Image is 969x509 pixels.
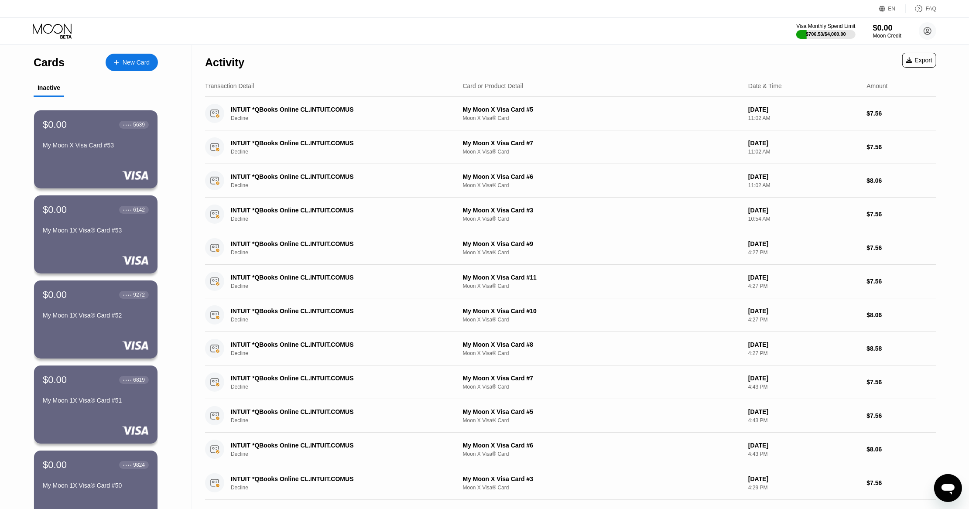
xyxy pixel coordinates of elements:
div: My Moon X Visa Card #53 [43,142,149,149]
div: ● ● ● ● [123,379,132,381]
div: INTUIT *QBooks Online CL.INTUIT.COMUSDeclineMy Moon X Visa Card #3Moon X Visa® Card[DATE]10:54 AM... [205,198,936,231]
div: $7.56 [866,143,936,150]
div: 5639 [133,122,145,128]
div: $7.56 [866,379,936,386]
div: $0.00 [873,24,901,33]
div: My Moon X Visa Card #11 [463,274,741,281]
div: EN [879,4,906,13]
div: $0.00 [43,459,67,471]
div: Export [906,57,932,64]
div: [DATE] [748,274,859,281]
div: Decline [231,115,456,121]
div: [DATE] [748,307,859,314]
div: Decline [231,384,456,390]
div: $7.56 [866,110,936,117]
div: INTUIT *QBooks Online CL.INTUIT.COMUS [231,140,441,147]
div: INTUIT *QBooks Online CL.INTUIT.COMUS [231,375,441,382]
div: Decline [231,216,456,222]
div: My Moon X Visa Card #5 [463,408,741,415]
div: Inactive [38,84,60,91]
div: My Moon X Visa Card #7 [463,375,741,382]
div: INTUIT *QBooks Online CL.INTUIT.COMUSDeclineMy Moon X Visa Card #6Moon X Visa® Card[DATE]11:02 AM... [205,164,936,198]
div: [DATE] [748,207,859,214]
div: $0.00● ● ● ●5639My Moon X Visa Card #53 [34,110,158,188]
div: Visa Monthly Spend Limit [796,23,855,29]
div: Decline [231,283,456,289]
div: INTUIT *QBooks Online CL.INTUIT.COMUSDeclineMy Moon X Visa Card #3Moon X Visa® Card[DATE]4:29 PM$... [205,466,936,500]
div: 4:27 PM [748,283,859,289]
div: $8.06 [866,446,936,453]
div: Cards [34,56,65,69]
div: Decline [231,417,456,424]
div: My Moon X Visa Card #6 [463,442,741,449]
div: Amount [866,82,887,89]
div: $8.58 [866,345,936,352]
div: Moon X Visa® Card [463,417,741,424]
div: Decline [231,249,456,256]
div: INTUIT *QBooks Online CL.INTUIT.COMUS [231,307,441,314]
div: INTUIT *QBooks Online CL.INTUIT.COMUSDeclineMy Moon X Visa Card #6Moon X Visa® Card[DATE]4:43 PM$... [205,433,936,466]
div: Moon X Visa® Card [463,384,741,390]
div: [DATE] [748,475,859,482]
div: 9272 [133,292,145,298]
div: 9824 [133,462,145,468]
div: INTUIT *QBooks Online CL.INTUIT.COMUS [231,408,441,415]
div: [DATE] [748,240,859,247]
div: 4:43 PM [748,384,859,390]
div: Moon X Visa® Card [463,451,741,457]
div: INTUIT *QBooks Online CL.INTUIT.COMUS [231,475,441,482]
div: $0.00● ● ● ●9272My Moon 1X Visa® Card #52 [34,280,158,359]
div: Transaction Detail [205,82,254,89]
div: $7.56 [866,278,936,285]
div: $7.56 [866,211,936,218]
div: My Moon X Visa Card #9 [463,240,741,247]
div: My Moon 1X Visa® Card #52 [43,312,149,319]
div: My Moon X Visa Card #8 [463,341,741,348]
div: ● ● ● ● [123,294,132,296]
div: Date & Time [748,82,782,89]
div: Moon X Visa® Card [463,485,741,491]
div: Moon X Visa® Card [463,149,741,155]
div: Moon X Visa® Card [463,249,741,256]
div: 10:54 AM [748,216,859,222]
div: INTUIT *QBooks Online CL.INTUIT.COMUS [231,341,441,348]
div: [DATE] [748,140,859,147]
div: INTUIT *QBooks Online CL.INTUIT.COMUS [231,106,441,113]
div: 4:43 PM [748,417,859,424]
div: 11:02 AM [748,182,859,188]
div: My Moon X Visa Card #5 [463,106,741,113]
div: $8.06 [866,311,936,318]
div: INTUIT *QBooks Online CL.INTUIT.COMUSDeclineMy Moon X Visa Card #7Moon X Visa® Card[DATE]4:43 PM$... [205,366,936,399]
div: $7.56 [866,479,936,486]
div: 4:27 PM [748,249,859,256]
div: [DATE] [748,341,859,348]
div: 6819 [133,377,145,383]
div: My Moon X Visa Card #6 [463,173,741,180]
div: $0.00 [43,374,67,386]
div: ● ● ● ● [123,123,132,126]
div: My Moon 1X Visa® Card #53 [43,227,149,234]
div: My Moon 1X Visa® Card #51 [43,397,149,404]
div: [DATE] [748,375,859,382]
div: ● ● ● ● [123,208,132,211]
div: INTUIT *QBooks Online CL.INTUIT.COMUS [231,240,441,247]
div: 4:43 PM [748,451,859,457]
div: My Moon 1X Visa® Card #50 [43,482,149,489]
div: Decline [231,149,456,155]
div: New Card [123,59,150,66]
div: FAQ [906,4,936,13]
div: INTUIT *QBooks Online CL.INTUIT.COMUS [231,274,441,281]
div: $0.00● ● ● ●6142My Moon 1X Visa® Card #53 [34,195,158,273]
div: 11:02 AM [748,115,859,121]
div: [DATE] [748,173,859,180]
div: Moon X Visa® Card [463,115,741,121]
div: $0.00● ● ● ●6819My Moon 1X Visa® Card #51 [34,366,158,444]
div: Moon X Visa® Card [463,182,741,188]
div: INTUIT *QBooks Online CL.INTUIT.COMUS [231,442,441,449]
div: $8.06 [866,177,936,184]
div: $7.56 [866,412,936,419]
div: [DATE] [748,106,859,113]
div: $0.00 [43,289,67,301]
div: Decline [231,350,456,356]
